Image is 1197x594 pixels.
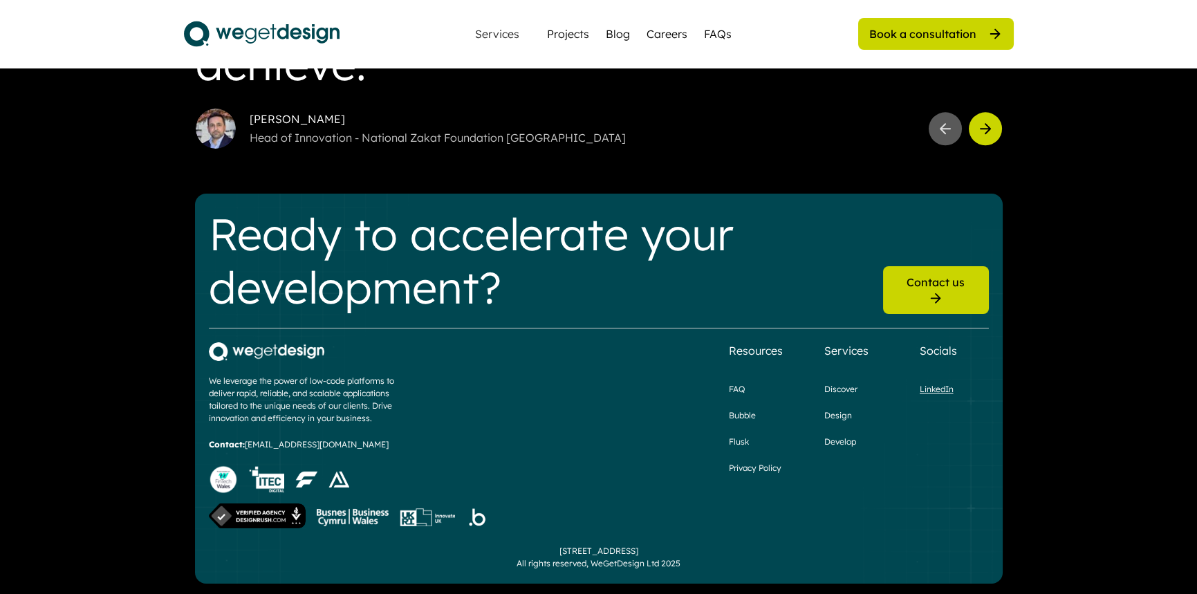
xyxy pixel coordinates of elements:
img: Group%201286.png [317,508,389,526]
strong: Contact: [209,439,245,449]
div: [PERSON_NAME] [250,111,918,127]
img: Website%20Badge%20Light%201.png [209,465,238,494]
a: Flusk [729,436,749,448]
img: 4b569577-11d7-4442-95fc-ebbb524e5eb8.png [209,342,324,361]
div: Ready to accelerate your development? [209,207,872,314]
div: [EMAIL_ADDRESS][DOMAIN_NAME] [209,438,389,451]
img: 1671710238819.jpeg [196,109,236,149]
a: FAQs [704,26,732,42]
a: FAQ [729,383,745,396]
a: Blog [606,26,630,42]
a: Careers [647,26,687,42]
div: We leverage the power of low-code platforms to deliver rapid, reliable, and scalable applications... [209,375,416,425]
a: Discover [824,383,857,396]
img: HNYRHc.tif.png [249,466,284,493]
a: LinkedIn [920,383,954,396]
a: Privacy Policy [729,462,781,474]
div: Book a consultation [869,26,976,41]
img: Layer_1.png [328,471,349,488]
a: Projects [547,26,589,42]
img: image%201%20%281%29.png [295,471,317,488]
img: logo.svg [184,17,340,51]
img: innovate-sub-logo%201%20%281%29.png [400,508,455,526]
div: Head of Innovation - National Zakat Foundation [GEOGRAPHIC_DATA] [250,129,918,146]
a: Design [824,409,852,422]
div: [STREET_ADDRESS] All rights reserved, WeGetDesign Ltd 2025 [517,545,680,570]
img: Group%201287.png [466,505,488,529]
div: Contact us [907,275,965,290]
div: Resources [729,342,783,359]
div: Services [824,342,869,359]
a: Bubble [729,409,756,422]
img: Verified%20Agency%20v3.png [209,503,306,528]
div: Services [470,28,525,39]
div: Socials [920,342,957,359]
a: Develop [824,436,856,448]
